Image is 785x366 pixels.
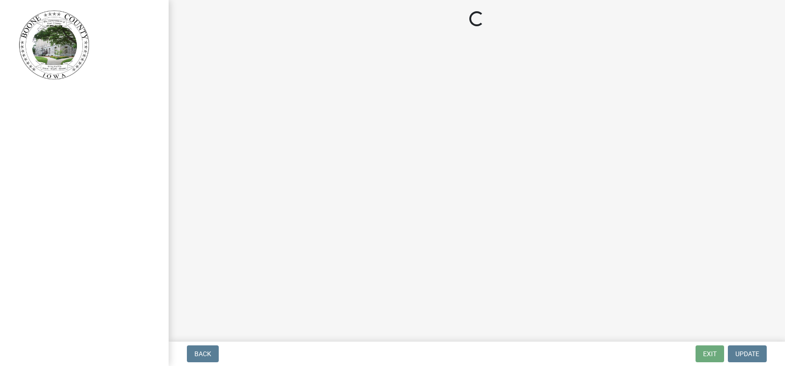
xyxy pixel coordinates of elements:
button: Update [728,345,767,362]
span: Update [735,350,759,358]
button: Exit [696,345,724,362]
span: Back [194,350,211,358]
img: Boone County, Iowa [19,10,90,80]
button: Back [187,345,219,362]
